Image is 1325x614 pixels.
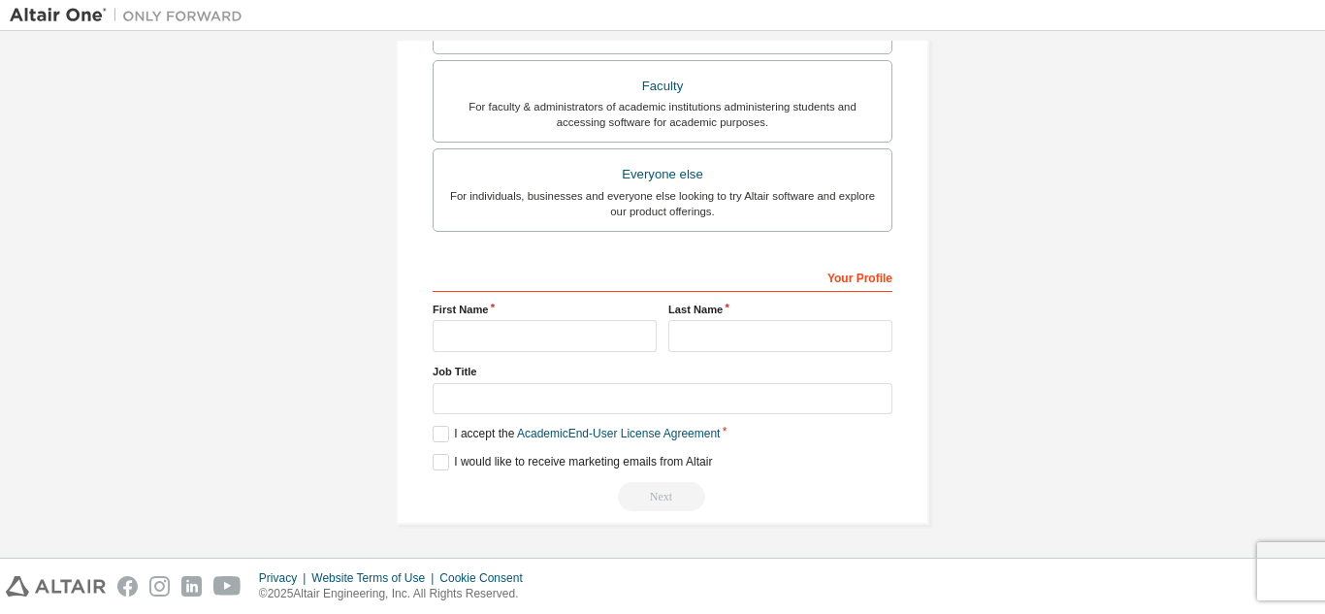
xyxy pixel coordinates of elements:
[445,99,880,130] div: For faculty & administrators of academic institutions administering students and accessing softwa...
[433,482,892,511] div: Read and acccept EULA to continue
[433,426,720,442] label: I accept the
[259,570,311,586] div: Privacy
[668,302,892,317] label: Last Name
[6,576,106,597] img: altair_logo.svg
[149,576,170,597] img: instagram.svg
[117,576,138,597] img: facebook.svg
[433,302,657,317] label: First Name
[445,73,880,100] div: Faculty
[445,188,880,219] div: For individuals, businesses and everyone else looking to try Altair software and explore our prod...
[311,570,439,586] div: Website Terms of Use
[10,6,252,25] img: Altair One
[433,364,892,379] label: Job Title
[433,454,712,470] label: I would like to receive marketing emails from Altair
[517,427,720,440] a: Academic End-User License Agreement
[181,576,202,597] img: linkedin.svg
[439,570,533,586] div: Cookie Consent
[213,576,242,597] img: youtube.svg
[445,161,880,188] div: Everyone else
[433,261,892,292] div: Your Profile
[259,586,534,602] p: © 2025 Altair Engineering, Inc. All Rights Reserved.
